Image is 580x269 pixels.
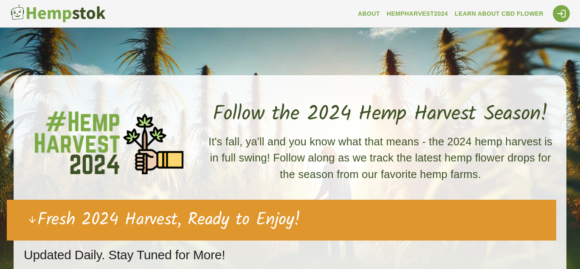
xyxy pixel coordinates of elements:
div: Login [553,5,570,22]
img: Hempstok Logo [10,4,106,23]
h2: Fresh 2024 Harvest, Ready to Enjoy! [7,200,556,241]
a: Hempstok Logo [10,4,109,23]
p: It's fall, ya'll and you know what that means - the 2024 hemp harvest is in full swing! Follow al... [205,133,556,182]
a: HempHarvest2024 [383,6,451,22]
h1: Follow the 2024 Hemp Harvest Season! [205,102,556,126]
a: About [355,6,383,22]
a: Learn About CBD Flower [451,6,547,22]
h2: Updated Daily. Stay Tuned for More! [24,247,556,263]
img: Hemp Harvest 2024 logo [35,111,183,174]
